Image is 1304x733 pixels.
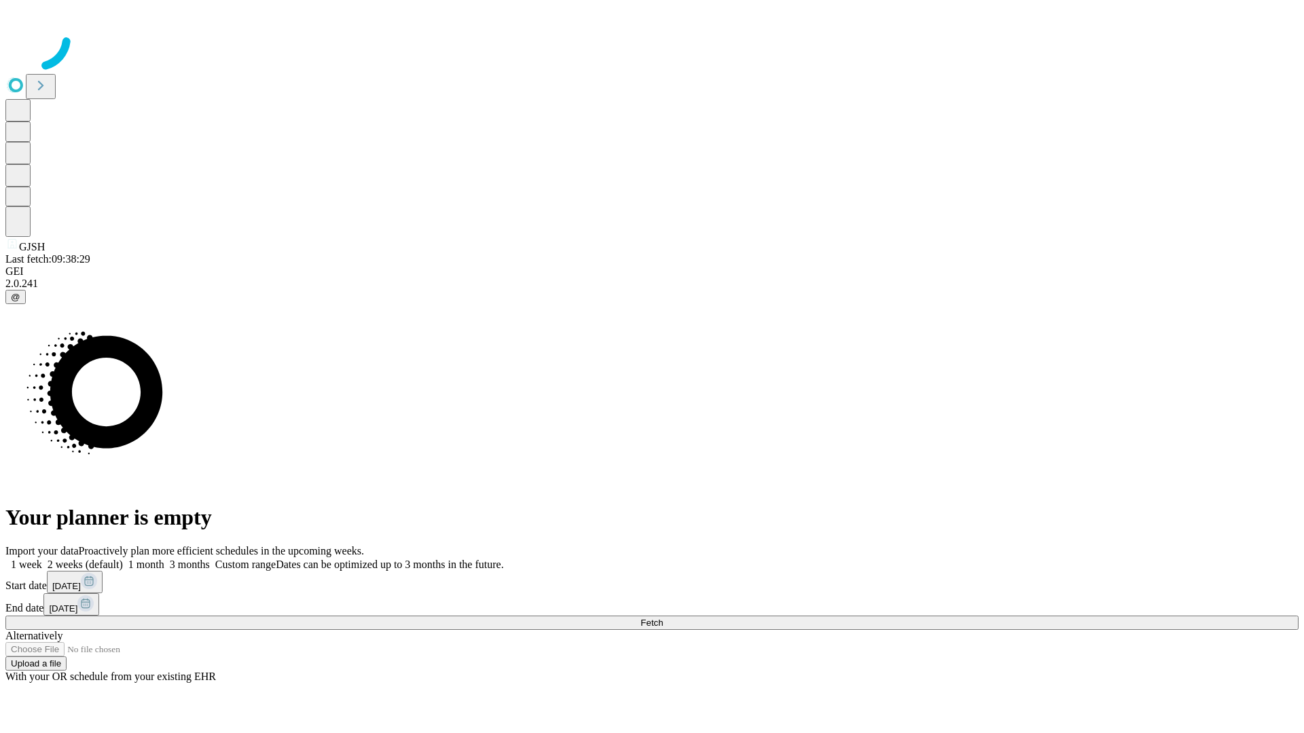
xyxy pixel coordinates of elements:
[79,545,364,557] span: Proactively plan more efficient schedules in the upcoming weeks.
[5,571,1299,593] div: Start date
[5,253,90,265] span: Last fetch: 09:38:29
[5,278,1299,290] div: 2.0.241
[43,593,99,616] button: [DATE]
[640,618,663,628] span: Fetch
[5,616,1299,630] button: Fetch
[5,593,1299,616] div: End date
[170,559,210,570] span: 3 months
[5,265,1299,278] div: GEI
[49,603,77,614] span: [DATE]
[11,292,20,302] span: @
[48,559,123,570] span: 2 weeks (default)
[5,545,79,557] span: Import your data
[5,630,62,641] span: Alternatively
[128,559,164,570] span: 1 month
[5,505,1299,530] h1: Your planner is empty
[5,656,67,671] button: Upload a file
[19,241,45,252] span: GJSH
[215,559,276,570] span: Custom range
[276,559,503,570] span: Dates can be optimized up to 3 months in the future.
[5,671,216,682] span: With your OR schedule from your existing EHR
[11,559,42,570] span: 1 week
[5,290,26,304] button: @
[47,571,103,593] button: [DATE]
[52,581,81,591] span: [DATE]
